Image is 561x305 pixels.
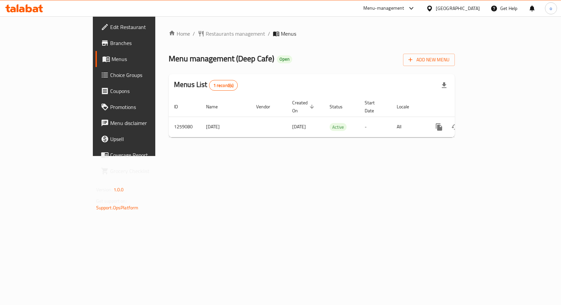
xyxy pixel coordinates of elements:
span: Locale [397,103,418,111]
span: ID [174,103,187,111]
a: Promotions [96,99,187,115]
span: 1 record(s) [209,82,238,89]
th: Actions [426,97,501,117]
span: Choice Groups [110,71,181,79]
span: Menu management ( Deep Cafe ) [169,51,274,66]
span: Open [277,56,292,62]
button: more [431,119,447,135]
a: Branches [96,35,187,51]
button: Add New Menu [403,54,455,66]
div: Export file [436,77,452,93]
a: Upsell [96,131,187,147]
h2: Menus List [174,80,238,91]
nav: breadcrumb [169,30,455,38]
a: Coverage Report [96,147,187,163]
span: Restaurants management [206,30,265,38]
span: Promotions [110,103,181,111]
span: Grocery Checklist [110,167,181,175]
span: Active [330,123,347,131]
span: 1.0.0 [114,185,124,194]
li: / [193,30,195,38]
td: All [391,117,426,137]
span: Version: [96,185,113,194]
a: Restaurants management [198,30,265,38]
span: Coupons [110,87,181,95]
li: / [268,30,270,38]
span: Menu disclaimer [110,119,181,127]
span: Edit Restaurant [110,23,181,31]
a: Edit Restaurant [96,19,187,35]
span: Menus [281,30,296,38]
a: Support.OpsPlatform [96,203,139,212]
a: Coupons [96,83,187,99]
a: Choice Groups [96,67,187,83]
span: Upsell [110,135,181,143]
div: Open [277,55,292,63]
div: Active [330,123,347,131]
span: Menus [112,55,181,63]
span: Status [330,103,351,111]
span: Created On [292,99,316,115]
span: Branches [110,39,181,47]
span: o [550,5,552,12]
a: Grocery Checklist [96,163,187,179]
div: Total records count [209,80,238,91]
td: [DATE] [201,117,251,137]
span: Coverage Report [110,151,181,159]
span: Get support on: [96,197,127,205]
span: Name [206,103,226,111]
a: Menu disclaimer [96,115,187,131]
a: Menus [96,51,187,67]
span: Add New Menu [408,56,449,64]
td: - [359,117,391,137]
button: Change Status [447,119,463,135]
span: Start Date [365,99,383,115]
span: Vendor [256,103,279,111]
div: [GEOGRAPHIC_DATA] [436,5,480,12]
table: enhanced table [169,97,501,137]
div: Menu-management [363,4,404,12]
span: [DATE] [292,122,306,131]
